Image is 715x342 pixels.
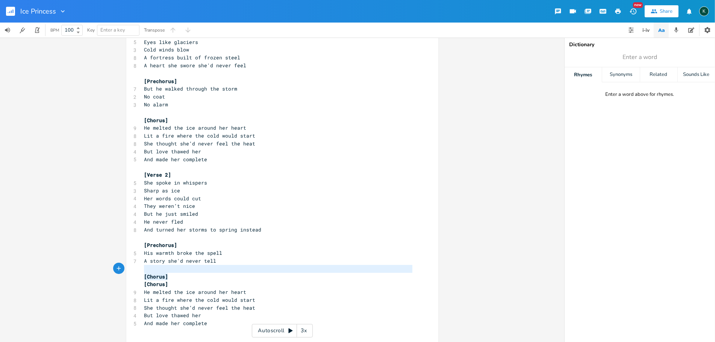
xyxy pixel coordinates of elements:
span: But he just smiled [144,210,198,217]
div: Dictionary [569,42,710,47]
span: A heart she swore she'd never feel [144,62,247,69]
span: They weren’t nice [144,203,195,209]
div: New [633,2,643,8]
span: [Verse 2] [144,171,171,178]
div: BPM [50,28,59,32]
span: [Prechorus] [144,242,177,248]
span: Sharp as ice [144,187,180,194]
span: A fortress built of frozen steel [144,54,241,61]
div: Share [660,8,673,15]
span: [Prechorus] [144,78,177,85]
div: Transpose [144,28,165,32]
span: His warmth broke the spell [144,250,223,256]
div: Sounds Like [678,67,715,82]
button: K [699,3,709,20]
div: Enter a word above for rhymes. [606,91,674,98]
span: And made her complete [144,320,208,327]
span: He never fled [144,218,183,225]
span: Cold winds blow [144,46,189,53]
div: Autoscroll [252,324,313,337]
span: No coat [144,93,165,100]
span: Enter a word [623,53,657,62]
div: Rhymes [565,67,602,82]
span: He melted the ice around her heart [144,289,247,295]
span: Ice Princess [20,8,56,15]
span: Enter a key [100,27,125,33]
div: Koval [699,6,709,16]
span: And made her complete [144,156,208,163]
span: But he walked through the storm [144,85,238,92]
button: Share [645,5,679,17]
span: No alarm [144,101,168,108]
div: 3x [297,324,311,337]
span: He melted the ice around her heart [144,124,247,131]
div: Key [87,28,95,32]
span: Lit a fire where the cold would start [144,297,256,303]
button: New [626,5,641,18]
span: She thought she’d never feel the heat [144,304,256,311]
span: [Chorus] [144,281,168,288]
span: And turned her storms to spring instead [144,226,262,233]
span: [Chorus] [144,273,168,280]
span: [Chorus] [144,117,168,124]
span: Lit a fire where the cold would start [144,132,256,139]
div: Related [640,67,677,82]
span: But love thawed her [144,312,201,319]
span: She thought she’d never feel the heat [144,140,256,147]
div: Synonyms [602,67,639,82]
span: Eyes like glaciers [144,39,198,45]
span: A story she'd never tell [144,257,217,264]
span: But love thawed her [144,148,201,155]
span: Her words could cut [144,195,201,202]
span: She spoke in whispers [144,179,208,186]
